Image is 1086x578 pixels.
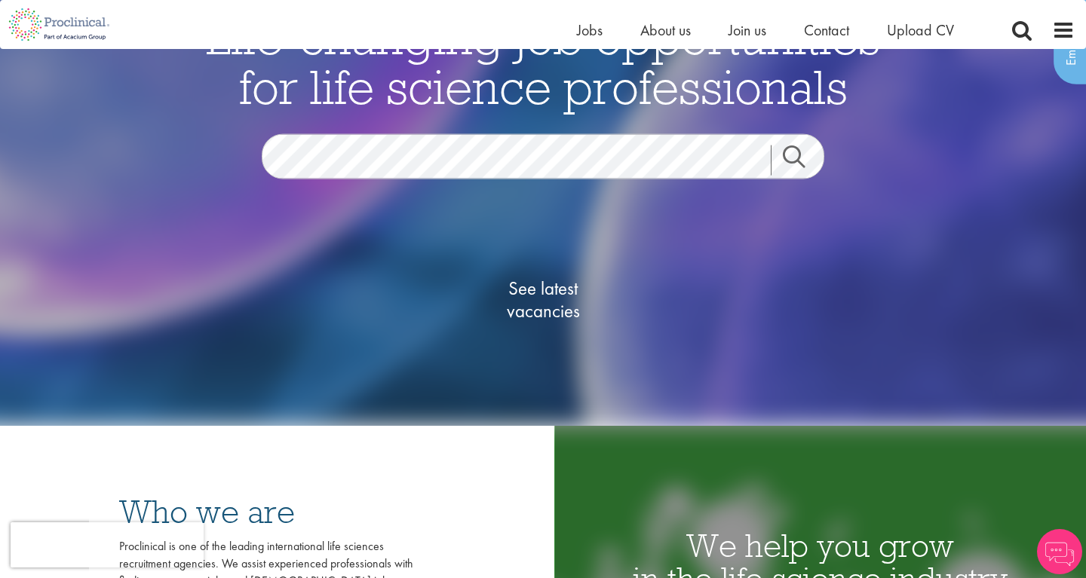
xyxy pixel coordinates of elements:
span: See latest vacancies [468,277,618,322]
a: About us [640,20,691,40]
a: Job search submit button [771,145,836,175]
span: Life-changing job opportunities for life science professionals [206,6,880,116]
img: Chatbot [1037,529,1082,574]
a: See latestvacancies [468,216,618,382]
a: Contact [804,20,849,40]
h3: Who we are [119,495,413,528]
iframe: reCAPTCHA [11,522,204,567]
a: Join us [729,20,766,40]
a: Jobs [577,20,603,40]
a: Upload CV [887,20,954,40]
